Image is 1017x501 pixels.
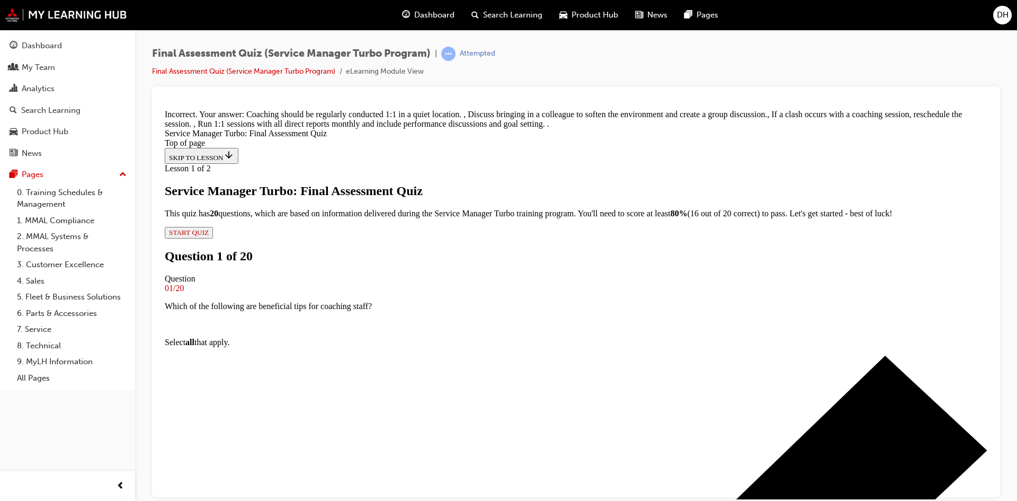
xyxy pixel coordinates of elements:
span: news-icon [10,149,17,159]
strong: 2 [49,103,53,112]
li: eLearning Module View [346,66,424,78]
span: Pages [697,9,718,21]
span: news-icon [635,8,643,22]
div: News [22,147,42,160]
span: DH [997,9,1009,21]
span: search-icon [471,8,479,22]
span: guage-icon [402,8,410,22]
span: pages-icon [10,170,17,180]
span: people-icon [10,63,17,73]
span: START QUIZ [8,123,48,131]
div: Incorrect. Your answer: Coaching should be regularly conducted 1:1 in a quiet location. , Discuss... [4,4,827,23]
button: SKIP TO LESSON [4,42,78,58]
a: pages-iconPages [676,4,727,26]
a: Product Hub [4,122,131,142]
span: Product Hub [572,9,618,21]
span: learningRecordVerb_ATTEMPT-icon [441,47,456,61]
div: My Team [22,61,55,74]
span: | [435,48,437,60]
a: 4. Sales [13,273,131,289]
span: pages-icon [684,8,692,22]
div: Search Learning [21,104,81,117]
a: Analytics [4,79,131,99]
div: Pages [22,169,43,181]
a: 5. Fleet & Business Solutions [13,289,131,305]
a: search-iconSearch Learning [463,4,551,26]
span: News [647,9,667,21]
strong: 0 [53,103,58,112]
span: SKIP TO LESSON [8,48,74,56]
img: mmal [5,8,127,22]
strong: 80% [510,103,527,112]
div: Analytics [22,83,55,95]
a: 2. MMAL Systems & Processes [13,228,131,257]
div: Service Manager Turbo: Final Assessment Quiz [4,78,827,93]
a: All Pages [13,370,131,386]
span: guage-icon [10,41,17,51]
a: 9. MyLH Information [13,354,131,370]
a: My Team [4,58,131,77]
div: Product Hub [22,126,68,138]
span: search-icon [10,106,17,116]
a: 1. MMAL Compliance [13,213,131,229]
span: Search Learning [483,9,542,21]
span: chart-icon [10,84,17,94]
a: car-iconProduct Hub [551,4,627,26]
a: News [4,144,131,163]
a: Final Assessment Quiz (Service Manager Turbo Program) [152,67,335,76]
a: 3. Customer Excellence [13,257,131,273]
a: 6. Parts & Accessories [13,305,131,322]
span: car-icon [10,127,17,137]
p: This quiz has questions, which are based on information delivered during the Service Manager Turb... [4,103,827,113]
p: Select that apply. [4,232,827,242]
button: Pages [4,165,131,184]
div: Attempted [460,49,495,59]
div: Question [4,169,827,178]
div: Top of page [4,33,827,42]
a: Search Learning [4,101,131,120]
span: Final Assessment Quiz (Service Manager Turbo Program) [152,48,431,60]
a: 7. Service [13,321,131,338]
a: 8. Technical [13,338,131,354]
div: 01/20 [4,178,827,188]
a: 0. Training Schedules & Management [13,184,131,213]
h1: Question 1 of 20 [4,144,827,158]
span: Dashboard [414,9,454,21]
span: up-icon [119,168,127,182]
div: Dashboard [22,40,62,52]
strong: all [25,232,34,241]
div: Lesson 1 of 2 [4,58,827,68]
span: car-icon [559,8,567,22]
a: guage-iconDashboard [394,4,463,26]
a: Dashboard [4,36,131,56]
p: Which of the following are beneficial tips for coaching staff? [4,196,827,206]
a: news-iconNews [627,4,676,26]
div: Service Manager Turbo: Final Assessment Quiz [4,23,827,33]
span: prev-icon [117,480,124,493]
button: DashboardMy TeamAnalyticsSearch LearningProduct HubNews [4,34,131,165]
button: DH [993,6,1012,24]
